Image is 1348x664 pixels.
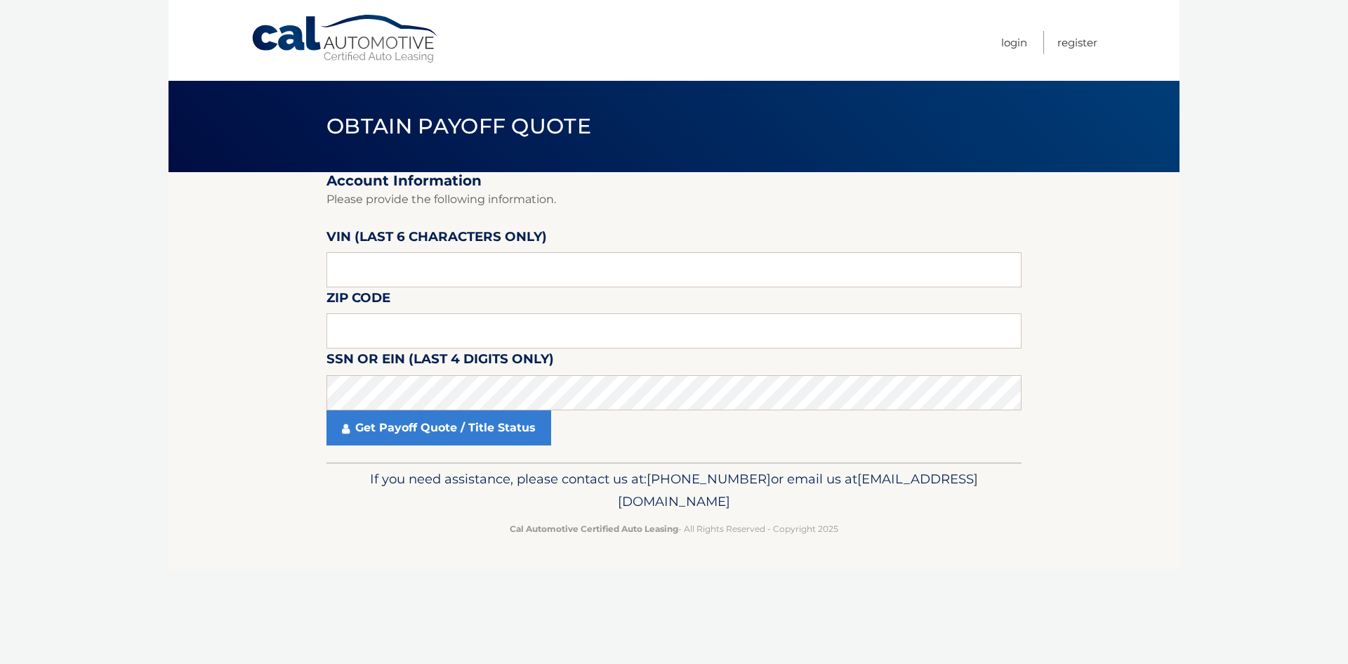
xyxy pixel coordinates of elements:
a: Register [1057,31,1097,54]
strong: Cal Automotive Certified Auto Leasing [510,523,678,534]
h2: Account Information [326,172,1022,190]
p: - All Rights Reserved - Copyright 2025 [336,521,1012,536]
a: Login [1001,31,1027,54]
label: SSN or EIN (last 4 digits only) [326,349,554,375]
a: Cal Automotive [251,14,440,64]
a: Get Payoff Quote / Title Status [326,410,551,445]
label: VIN (last 6 characters only) [326,226,547,252]
span: [PHONE_NUMBER] [647,471,771,487]
p: Please provide the following information. [326,190,1022,209]
p: If you need assistance, please contact us at: or email us at [336,468,1012,513]
label: Zip Code [326,287,390,313]
span: Obtain Payoff Quote [326,113,591,139]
